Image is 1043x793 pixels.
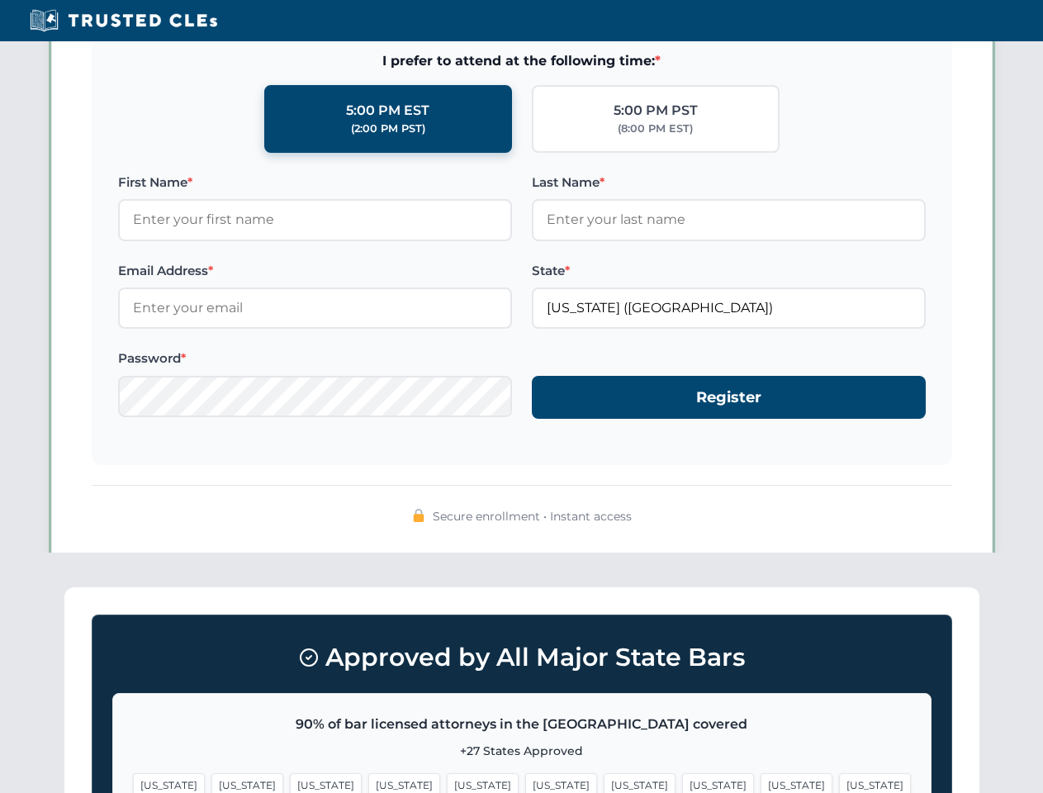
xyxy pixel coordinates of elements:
[532,199,926,240] input: Enter your last name
[133,714,911,735] p: 90% of bar licensed attorneys in the [GEOGRAPHIC_DATA] covered
[532,173,926,192] label: Last Name
[112,635,932,680] h3: Approved by All Major State Bars
[118,50,926,72] span: I prefer to attend at the following time:
[118,199,512,240] input: Enter your first name
[133,742,911,760] p: +27 States Approved
[351,121,425,137] div: (2:00 PM PST)
[25,8,222,33] img: Trusted CLEs
[118,261,512,281] label: Email Address
[346,100,429,121] div: 5:00 PM EST
[532,261,926,281] label: State
[532,287,926,329] input: California (CA)
[532,376,926,420] button: Register
[118,287,512,329] input: Enter your email
[614,100,698,121] div: 5:00 PM PST
[118,173,512,192] label: First Name
[412,509,425,522] img: 🔒
[433,507,632,525] span: Secure enrollment • Instant access
[618,121,693,137] div: (8:00 PM EST)
[118,349,512,368] label: Password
